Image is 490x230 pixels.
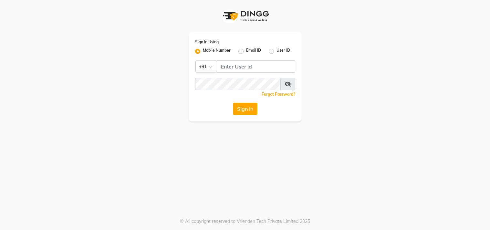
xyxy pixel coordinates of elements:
[203,47,231,55] label: Mobile Number
[246,47,261,55] label: Email ID
[219,6,271,26] img: logo1.svg
[195,39,220,45] label: Sign In Using:
[276,47,290,55] label: User ID
[195,78,281,90] input: Username
[217,60,295,73] input: Username
[262,92,295,97] a: Forgot Password?
[233,103,257,115] button: Sign In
